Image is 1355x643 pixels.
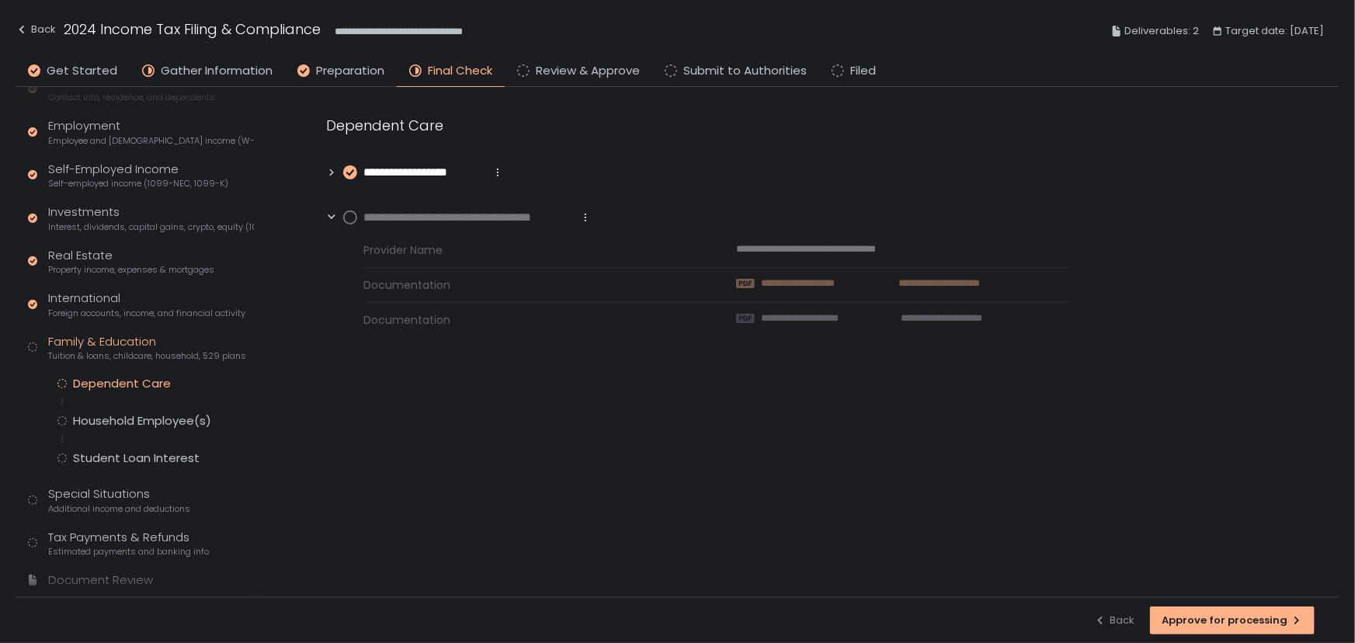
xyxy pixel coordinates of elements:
span: Documentation [363,312,699,328]
div: Employment [48,117,254,147]
div: Family & Education [48,333,246,363]
span: Foreign accounts, income, and financial activity [48,308,245,319]
div: Back [1094,613,1134,627]
div: Investments [48,203,254,233]
span: Property income, expenses & mortgages [48,264,214,276]
div: Tax Profile [48,75,215,104]
div: Approve for processing [1162,613,1303,627]
div: Tax Payments & Refunds [48,529,209,558]
span: Gather Information [161,62,273,80]
span: Provider Name [363,242,699,258]
div: Self-Employed Income [48,161,228,190]
span: Review & Approve [536,62,640,80]
div: Student Loan Interest [73,450,200,466]
span: Employee and [DEMOGRAPHIC_DATA] income (W-2s) [48,135,254,147]
span: Submit to Authorities [683,62,807,80]
div: Document Review [48,572,153,589]
span: Get Started [47,62,117,80]
div: Household Employee(s) [73,413,211,429]
span: Preparation [316,62,384,80]
button: Approve for processing [1150,607,1315,634]
div: Special Situations [48,485,190,515]
span: Additional income and deductions [48,503,190,515]
span: Documentation [363,277,699,293]
div: Back [16,20,56,39]
div: International [48,290,245,319]
div: Dependent Care [326,115,1072,136]
h1: 2024 Income Tax Filing & Compliance [64,19,321,40]
span: Tuition & loans, childcare, household, 529 plans [48,350,246,362]
span: Contact info, residence, and dependents [48,92,215,103]
span: Filed [850,62,876,80]
span: Target date: [DATE] [1225,22,1324,40]
span: Self-employed income (1099-NEC, 1099-K) [48,178,228,189]
span: Final Check [428,62,492,80]
div: Real Estate [48,247,214,276]
span: Deliverables: 2 [1124,22,1199,40]
span: Estimated payments and banking info [48,546,209,558]
button: Back [16,19,56,44]
div: Dependent Care [73,376,171,391]
span: Interest, dividends, capital gains, crypto, equity (1099s, K-1s) [48,221,254,233]
button: Back [1094,607,1134,634]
